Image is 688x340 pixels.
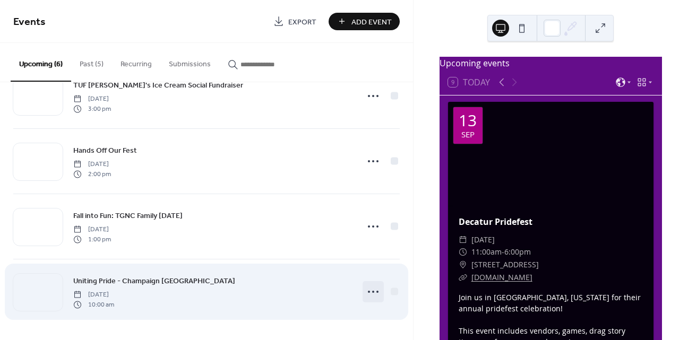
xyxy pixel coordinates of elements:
span: Export [288,16,316,28]
div: Upcoming events [440,57,662,69]
span: Add Event [351,16,392,28]
span: Uniting Pride - Champaign [GEOGRAPHIC_DATA] [73,276,235,287]
span: 6:00pm [504,246,531,258]
span: TUF [PERSON_NAME]'s Ice Cream Social Fundraiser [73,80,243,91]
span: 1:00 pm [73,234,111,244]
span: [DATE] [73,290,114,300]
span: [DATE] [471,233,495,246]
div: ​ [459,271,467,284]
span: Fall into Fun: TGNC Family [DATE] [73,211,183,222]
a: Fall into Fun: TGNC Family [DATE] [73,210,183,222]
button: Upcoming (6) [11,43,71,82]
button: Submissions [160,43,219,81]
a: [DOMAIN_NAME] [471,272,532,282]
div: ​ [459,233,467,246]
a: Hands Off Our Fest [73,144,137,156]
span: - [502,246,504,258]
span: 3:00 pm [73,104,111,114]
span: 2:00 pm [73,169,111,179]
span: [DATE] [73,225,111,234]
div: ​ [459,246,467,258]
button: Past (5) [71,43,112,81]
span: [DATE] [73,94,111,104]
a: TUF [PERSON_NAME]'s Ice Cream Social Fundraiser [73,79,243,91]
span: 11:00am [471,246,502,258]
button: Recurring [112,43,160,81]
div: 13 [459,112,477,128]
span: [DATE] [73,160,111,169]
span: Hands Off Our Fest [73,145,137,156]
span: Events [13,12,46,32]
a: Decatur Pridefest [459,216,532,228]
span: [STREET_ADDRESS] [471,258,539,271]
div: ​ [459,258,467,271]
div: Sep [461,130,475,138]
span: 10:00 am [73,300,114,309]
button: Add Event [329,13,400,30]
a: Uniting Pride - Champaign [GEOGRAPHIC_DATA] [73,275,235,287]
a: Export [265,13,324,30]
